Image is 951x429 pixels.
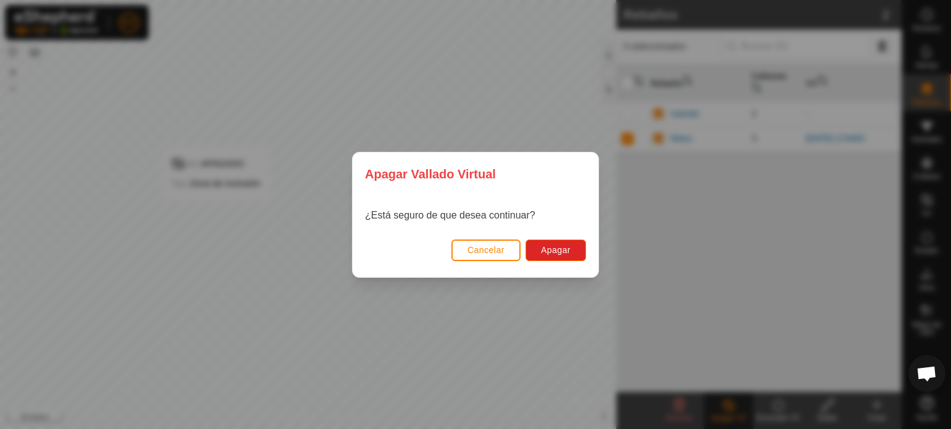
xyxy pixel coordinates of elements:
[365,208,535,223] p: ¿Está seguro de que desea continuar?
[526,239,586,260] button: Apagar
[365,165,496,183] span: Apagar Vallado Virtual
[908,355,945,392] a: Chat abierto
[467,245,505,255] span: Cancelar
[541,245,571,255] span: Apagar
[451,239,521,260] button: Cancelar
